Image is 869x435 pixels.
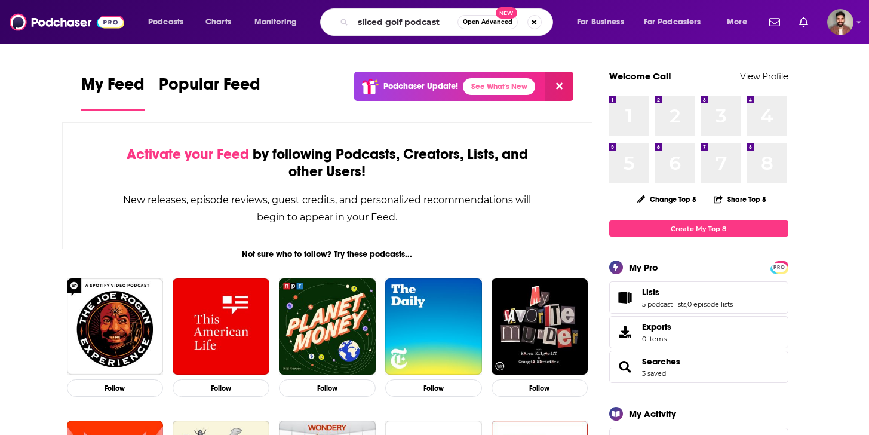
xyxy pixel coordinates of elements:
a: 0 episode lists [687,300,733,308]
button: Follow [67,379,164,397]
span: Popular Feed [159,74,260,102]
div: New releases, episode reviews, guest credits, and personalized recommendations will begin to appe... [122,191,533,226]
span: Charts [205,14,231,30]
span: My Feed [81,74,145,102]
button: Show profile menu [827,9,853,35]
span: Searches [609,351,788,383]
img: My Favorite Murder with Karen Kilgariff and Georgia Hardstark [492,278,588,375]
button: Share Top 8 [713,188,767,211]
button: open menu [140,13,199,32]
a: Charts [198,13,238,32]
a: Lists [642,287,733,298]
span: 0 items [642,335,671,343]
img: The Daily [385,278,482,375]
button: Follow [492,379,588,397]
span: For Podcasters [644,14,701,30]
button: open menu [246,13,312,32]
img: Podchaser - Follow, Share and Rate Podcasts [10,11,124,33]
span: For Business [577,14,624,30]
span: Exports [613,324,637,341]
a: PRO [772,262,787,271]
a: Exports [609,316,788,348]
button: Follow [173,379,269,397]
a: Popular Feed [159,74,260,111]
button: open menu [636,13,718,32]
img: User Profile [827,9,853,35]
a: 3 saved [642,369,666,378]
div: Not sure who to follow? Try these podcasts... [62,249,593,259]
span: Exports [642,321,671,332]
a: Lists [613,289,637,306]
div: My Activity [629,408,676,419]
a: Create My Top 8 [609,220,788,237]
span: PRO [772,263,787,272]
div: by following Podcasts, Creators, Lists, and other Users! [122,146,533,180]
span: Logged in as calmonaghan [827,9,853,35]
a: Show notifications dropdown [764,12,785,32]
a: Searches [613,359,637,375]
span: More [727,14,747,30]
span: Lists [642,287,659,298]
a: Searches [642,356,680,367]
button: Follow [385,379,482,397]
a: My Feed [81,74,145,111]
img: Planet Money [279,278,376,375]
button: open menu [569,13,639,32]
span: Monitoring [254,14,297,30]
div: Search podcasts, credits, & more... [331,8,564,36]
span: , [686,300,687,308]
button: Change Top 8 [630,192,704,207]
img: The Joe Rogan Experience [67,278,164,375]
div: My Pro [629,262,658,273]
a: View Profile [740,71,788,82]
button: Open AdvancedNew [457,15,518,29]
span: Activate your Feed [127,145,249,163]
span: Podcasts [148,14,183,30]
span: Open Advanced [463,19,512,25]
span: Lists [609,281,788,314]
a: See What's New [463,78,535,95]
input: Search podcasts, credits, & more... [353,13,457,32]
p: Podchaser Update! [383,81,458,91]
img: This American Life [173,278,269,375]
a: 5 podcast lists [642,300,686,308]
span: New [496,7,517,19]
button: Follow [279,379,376,397]
button: open menu [718,13,762,32]
a: Welcome Cal! [609,71,671,82]
a: Show notifications dropdown [794,12,813,32]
